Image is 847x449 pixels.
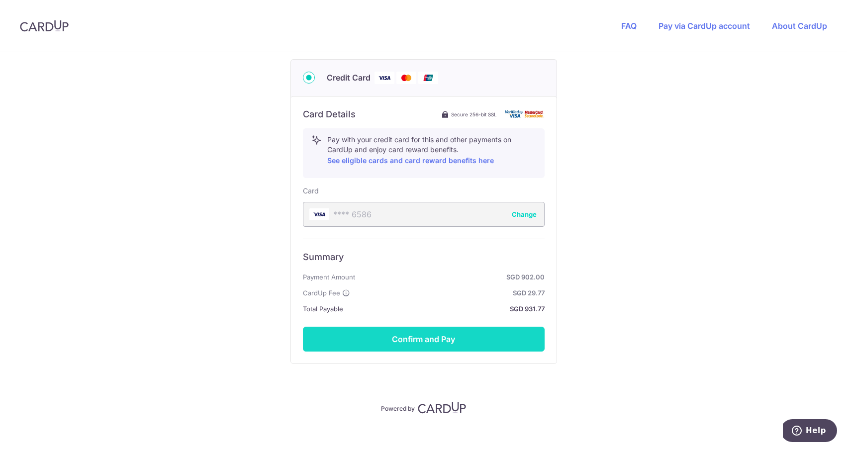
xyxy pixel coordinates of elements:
[303,271,355,283] span: Payment Amount
[375,72,394,84] img: Visa
[327,135,536,167] p: Pay with your credit card for this and other payments on CardUp and enjoy card reward benefits.
[347,303,545,315] strong: SGD 931.77
[359,271,545,283] strong: SGD 902.00
[303,72,545,84] div: Credit Card Visa Mastercard Union Pay
[303,303,343,315] span: Total Payable
[303,186,319,196] label: Card
[505,110,545,118] img: card secure
[772,21,827,31] a: About CardUp
[354,287,545,299] strong: SGD 29.77
[396,72,416,84] img: Mastercard
[418,72,438,84] img: Union Pay
[659,21,750,31] a: Pay via CardUp account
[20,20,69,32] img: CardUp
[303,287,340,299] span: CardUp Fee
[303,327,545,352] button: Confirm and Pay
[381,403,415,413] p: Powered by
[327,72,371,84] span: Credit Card
[512,209,537,219] button: Change
[303,251,545,263] h6: Summary
[783,419,837,444] iframe: Opens a widget where you can find more information
[327,156,494,165] a: See eligible cards and card reward benefits here
[621,21,637,31] a: FAQ
[418,402,467,414] img: CardUp
[451,110,497,118] span: Secure 256-bit SSL
[303,108,356,120] h6: Card Details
